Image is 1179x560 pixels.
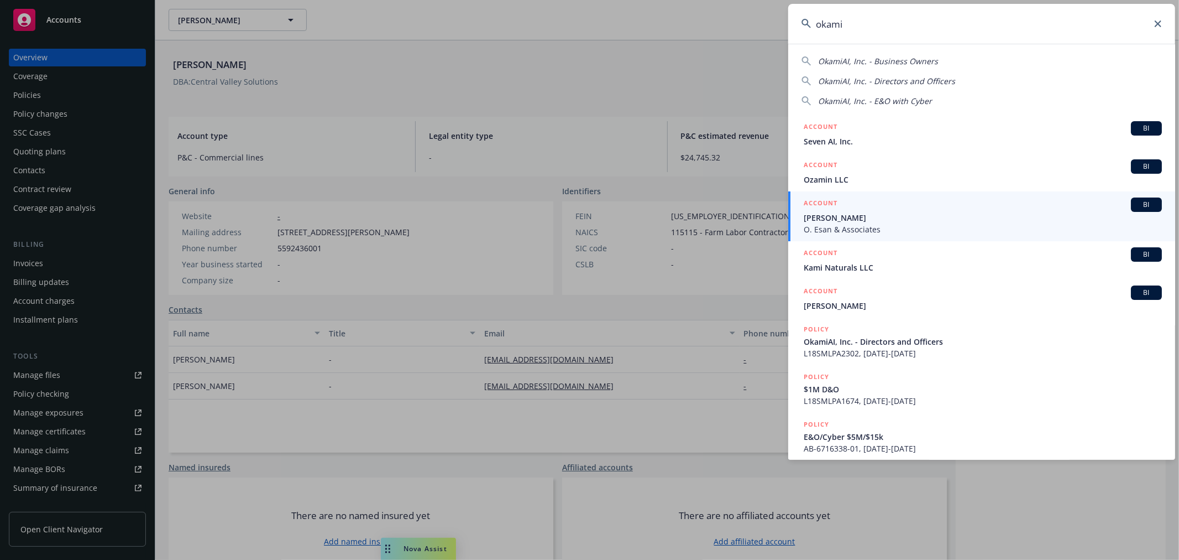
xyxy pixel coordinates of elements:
span: BI [1135,123,1157,133]
a: POLICYOkamiAI, Inc. - Directors and OfficersL18SMLPA2302, [DATE]-[DATE] [788,318,1175,365]
span: OkamiAI, Inc. - Business Owners [818,56,938,66]
span: BI [1135,250,1157,260]
h5: ACCOUNT [804,121,837,134]
span: [PERSON_NAME] [804,212,1162,224]
a: POLICY$1M D&OL18SMLPA1674, [DATE]-[DATE] [788,365,1175,413]
span: BI [1135,162,1157,172]
span: Ozamin LLC [804,174,1162,185]
span: OkamiAI, Inc. - Directors and Officers [818,76,955,86]
span: E&O/Cyber $5M/$15k [804,431,1162,443]
input: Search... [788,4,1175,44]
span: Kami Naturals LLC [804,262,1162,273]
span: L18SMLPA2302, [DATE]-[DATE] [804,348,1162,359]
span: $1M D&O [804,383,1162,395]
h5: ACCOUNT [804,286,837,299]
h5: ACCOUNT [804,247,837,261]
span: [PERSON_NAME] [804,300,1162,312]
span: O. Esan & Associates [804,224,1162,235]
h5: POLICY [804,371,829,382]
span: BI [1135,288,1157,298]
h5: ACCOUNT [804,159,837,173]
h5: POLICY [804,324,829,335]
span: OkamiAI, Inc. - Directors and Officers [804,336,1162,348]
span: OkamiAI, Inc. - E&O with Cyber [818,96,932,106]
h5: ACCOUNT [804,198,837,211]
a: ACCOUNTBI[PERSON_NAME] [788,279,1175,318]
a: ACCOUNTBIKami Naturals LLC [788,241,1175,279]
span: BI [1135,200,1157,210]
span: Seven AI, Inc. [804,136,1162,147]
a: POLICYE&O/Cyber $5M/$15kAB-6716338-01, [DATE]-[DATE] [788,413,1175,460]
span: AB-6716338-01, [DATE]-[DATE] [804,443,1162,454]
span: L18SMLPA1674, [DATE]-[DATE] [804,395,1162,407]
a: ACCOUNTBIOzamin LLC [788,153,1175,191]
a: ACCOUNTBI[PERSON_NAME]O. Esan & Associates [788,191,1175,241]
a: ACCOUNTBISeven AI, Inc. [788,115,1175,153]
h5: POLICY [804,419,829,430]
